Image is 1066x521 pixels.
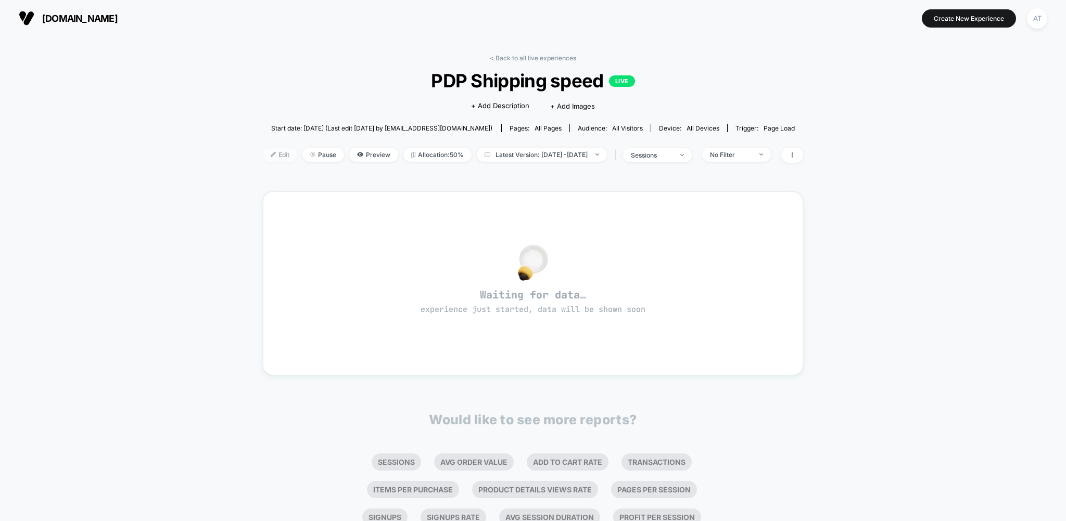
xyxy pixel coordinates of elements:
span: All Visitors [612,124,643,132]
img: edit [271,152,276,157]
li: Transactions [621,453,692,471]
span: Pause [302,148,344,162]
li: Items Per Purchase [367,481,459,498]
img: end [310,152,315,157]
span: Preview [349,148,398,162]
img: calendar [485,152,490,157]
li: Pages Per Session [611,481,697,498]
li: Product Details Views Rate [472,481,598,498]
p: LIVE [609,75,635,87]
img: rebalance [411,152,415,158]
span: Allocation: 50% [403,148,472,162]
div: sessions [631,151,672,159]
span: PDP Shipping speed [290,70,776,92]
span: all pages [535,124,562,132]
img: end [680,154,684,156]
div: Audience: [578,124,643,132]
li: Add To Cart Rate [527,453,608,471]
div: Trigger: [735,124,795,132]
div: No Filter [710,151,752,159]
span: Edit [263,148,297,162]
span: Latest Version: [DATE] - [DATE] [477,148,607,162]
span: | [612,148,623,163]
span: experience just started, data will be shown soon [421,304,645,315]
li: Avg Order Value [434,453,514,471]
span: all devices [687,124,719,132]
a: < Back to all live experiences [490,54,576,62]
img: no_data [518,244,548,281]
img: Visually logo [19,10,34,26]
img: end [759,153,763,155]
span: [DOMAIN_NAME] [42,13,118,24]
div: Pages: [510,124,562,132]
span: Start date: [DATE] (Last edit [DATE] by [EMAIL_ADDRESS][DOMAIN_NAME]) [271,124,492,132]
img: end [595,153,599,155]
span: + Add Description [471,101,529,111]
span: Device: [651,124,727,132]
span: Waiting for data… [282,288,784,315]
li: Sessions [372,453,421,471]
div: AT [1027,8,1047,29]
span: + Add Images [550,102,595,110]
span: Page Load [764,124,795,132]
button: AT [1024,8,1050,29]
button: [DOMAIN_NAME] [16,10,121,27]
p: Would like to see more reports? [429,412,637,427]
